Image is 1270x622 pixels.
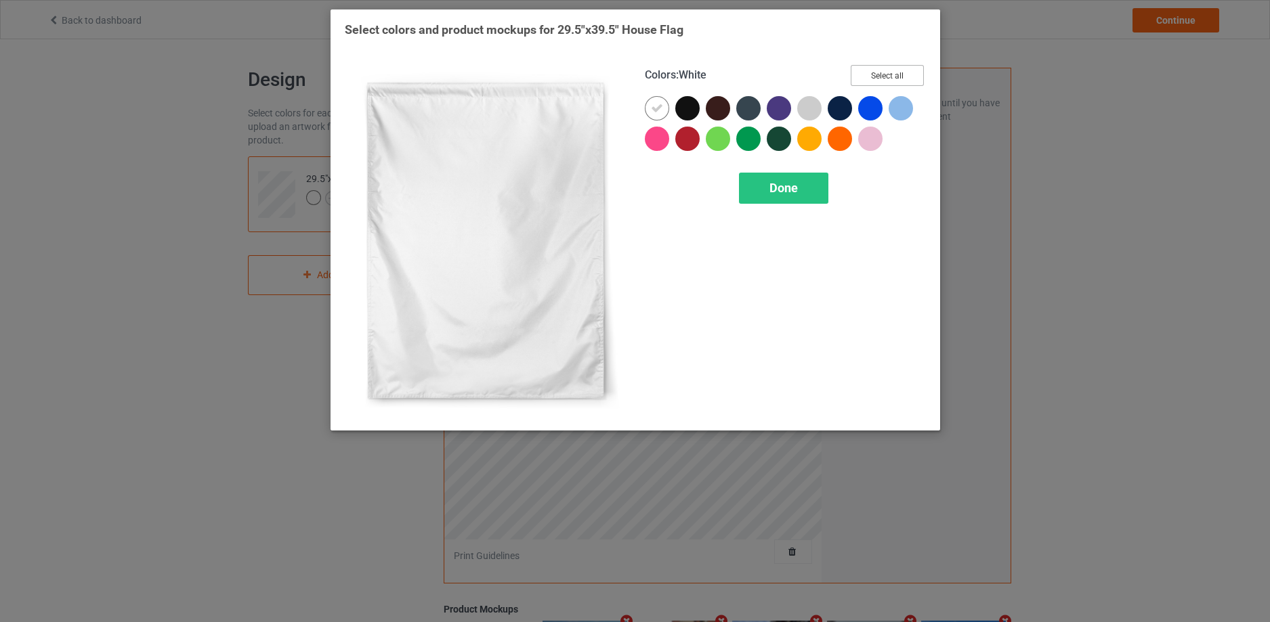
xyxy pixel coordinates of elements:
[345,65,626,416] img: regular.jpg
[645,68,676,81] span: Colors
[645,68,706,83] h4: :
[769,181,798,195] span: Done
[851,65,924,86] button: Select all
[345,22,683,37] span: Select colors and product mockups for 29.5"x39.5" House Flag
[679,68,706,81] span: White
